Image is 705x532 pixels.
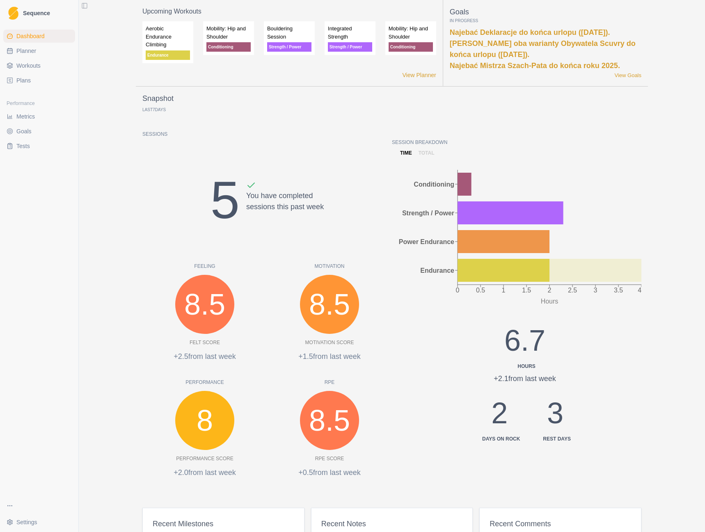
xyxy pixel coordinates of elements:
p: Bouldering Session [267,25,311,41]
span: 8.5 [309,282,350,327]
div: +2.1 from last week [469,373,581,384]
p: Conditioning [389,42,433,52]
p: Snapshot [142,93,174,104]
p: +0.5 from last week [267,467,392,478]
p: Performance Score [176,455,233,462]
p: Felt Score [190,339,220,346]
a: Tests [3,139,75,153]
p: +1.5 from last week [267,351,392,362]
p: Upcoming Workouts [142,7,436,16]
a: Plans [3,74,75,87]
tspan: Hours [541,298,559,305]
p: Last Days [142,107,166,112]
tspan: Endurance [420,267,454,274]
div: Performance [3,97,75,110]
tspan: Conditioning [414,180,454,187]
a: Dashboard [3,30,75,43]
p: Performance [142,379,267,386]
div: You have completed sessions this past week [246,180,324,240]
p: Aerobic Endurance Climbing [146,25,190,49]
p: Sessions [142,130,392,138]
p: Integrated Strength [328,25,372,41]
span: Sequence [23,10,50,16]
span: Goals [16,127,32,135]
span: Plans [16,76,31,84]
span: Tests [16,142,30,150]
tspan: Power Endurance [399,238,454,245]
tspan: 4 [638,287,641,294]
a: Workouts [3,59,75,72]
p: Mobility: Hip and Shoulder [389,25,433,41]
div: Hours [472,363,581,370]
span: 7 [153,107,155,112]
tspan: 2 [548,287,552,294]
span: Planner [16,47,36,55]
p: Session Breakdown [392,139,641,146]
div: 3 [540,391,571,443]
span: 8.5 [184,282,225,327]
p: Conditioning [206,42,251,52]
tspan: 2.5 [568,287,577,294]
p: Strength / Power [267,42,311,52]
p: time [400,149,412,157]
tspan: 3 [594,287,597,294]
div: 6.7 [469,318,581,370]
div: Recent Notes [321,518,463,530]
a: Planner [3,44,75,57]
tspan: 0.5 [476,287,485,294]
div: Recent Milestones [153,518,294,530]
p: Mobility: Hip and Shoulder [206,25,251,41]
tspan: 1 [502,287,506,294]
p: RPE [267,379,392,386]
a: LogoSequence [3,3,75,23]
div: Days on Rock [482,435,520,443]
a: Goals [3,125,75,138]
p: total [419,149,435,157]
p: Motivation [267,263,392,270]
span: Workouts [16,62,41,70]
p: +2.5 from last week [142,351,267,362]
tspan: 3.5 [614,287,623,294]
span: 8.5 [309,398,350,443]
a: Najebać Mistrza Szach-Pata do końca roku 2025. [450,62,620,70]
p: In Progress [450,18,641,24]
p: Motivation Score [305,339,354,346]
span: Dashboard [16,32,45,40]
p: Endurance [146,50,190,60]
p: RPE Score [315,455,344,462]
img: Logo [8,7,18,20]
tspan: Strength / Power [402,209,454,216]
a: Najebać Deklaracje do końca urlopu ([DATE]). [450,28,610,37]
p: Feeling [142,263,267,270]
span: 8 [197,398,213,443]
tspan: 1.5 [522,287,531,294]
p: +2.0 from last week [142,467,267,478]
div: 2 [479,391,520,443]
button: Settings [3,516,75,529]
a: View Goals [614,71,641,80]
div: Recent Comments [490,518,631,530]
tspan: 0 [456,287,460,294]
a: [PERSON_NAME] oba warianty Obywatela Scuvry do końca urlopu ([DATE]). [450,39,636,59]
span: Metrics [16,112,35,121]
div: 5 [211,161,240,240]
a: View Planner [402,71,436,80]
p: Strength / Power [328,42,372,52]
div: Rest days [543,435,571,443]
p: Goals [450,7,641,18]
a: Metrics [3,110,75,123]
